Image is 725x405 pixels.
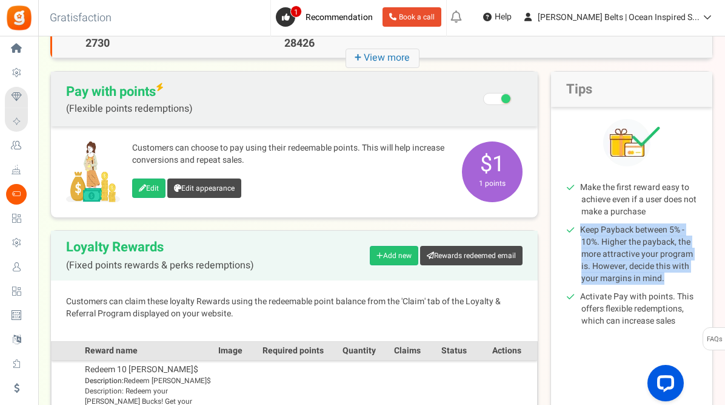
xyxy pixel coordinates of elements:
[276,7,378,27] a: 1 Recommendation
[290,5,302,18] span: 1
[132,179,165,198] a: Edit
[477,341,538,360] th: Actions
[581,224,697,285] li: Keep Payback between 5% - 10%. Higher the payback, the more attractive your program is. However, ...
[581,291,697,327] li: Activate Pay with points. This offers flexible redemptions, which can increase sales
[581,182,697,218] li: Make the first reward easy to achieve even if a user does not make a purchase
[432,341,476,360] th: Status
[252,341,335,360] th: Required points
[66,260,254,271] span: (Fixed points rewards & perks redemptions)
[335,341,383,360] th: Quantity
[355,49,364,67] strong: +
[465,178,520,189] small: 1 points
[36,6,125,30] h3: Gratisfaction
[132,142,449,166] p: Customers can choose to pay using their redeemable points. This will help increase conversions an...
[167,179,241,198] a: Edit appearance
[551,72,712,107] h2: Tips
[370,246,418,265] a: Add new
[492,11,512,23] span: Help
[706,328,723,351] span: FAQs
[538,11,700,24] span: [PERSON_NAME] Belts | Ocean Inspired S...
[66,240,254,271] h2: Loyalty Rewards
[66,141,120,202] img: Pay with points
[5,4,33,32] img: Gratisfaction
[82,341,215,360] th: Reward name
[217,36,382,52] p: 28426
[383,7,441,27] a: Book a call
[66,84,193,114] span: Pay with points
[346,49,419,68] i: View more
[66,103,193,114] span: (Flexible points redemptions)
[306,11,373,24] span: Recommendation
[383,341,432,360] th: Claims
[67,36,128,52] span: 2730
[603,119,660,166] img: Tips
[478,7,516,27] a: Help
[215,341,252,360] th: Image
[462,141,523,202] span: $1
[420,246,523,265] a: Rewards redeemed email
[66,296,523,320] p: Customers can claim these loyalty Rewards using the redeemable point balance from the 'Claim' tab...
[85,375,124,386] b: Description:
